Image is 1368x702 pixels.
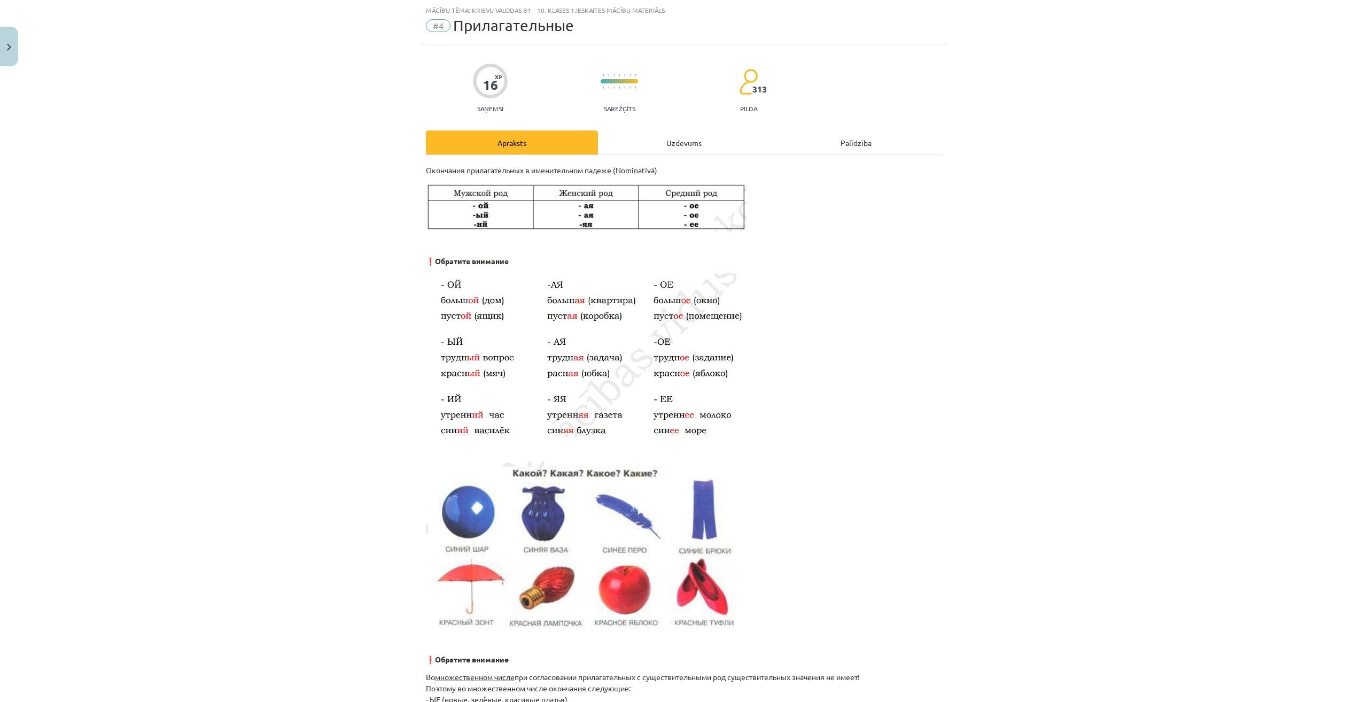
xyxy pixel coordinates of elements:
div: Uzdevums [598,130,770,155]
img: icon-short-line-57e1e144782c952c97e751825c79c345078a6d821885a25fce030b3d8c18986b.svg [613,74,615,76]
span: XP [495,74,502,80]
div: 16 [483,78,498,92]
p: ❗ [426,256,942,267]
span: 313 [752,84,767,94]
div: Palīdzība [770,130,942,155]
img: icon-short-line-57e1e144782c952c97e751825c79c345078a6d821885a25fce030b3d8c18986b.svg [619,74,620,76]
img: icon-short-line-57e1e144782c952c97e751825c79c345078a6d821885a25fce030b3d8c18986b.svg [629,86,631,89]
p: Окончания прилагательных в именительном падеже (Nominatīvā) [426,165,942,176]
img: icon-short-line-57e1e144782c952c97e751825c79c345078a6d821885a25fce030b3d8c18986b.svg [635,74,636,76]
img: icon-short-line-57e1e144782c952c97e751825c79c345078a6d821885a25fce030b3d8c18986b.svg [629,74,631,76]
b: Обратите внимание [435,256,509,266]
b: Обратите внимание [435,654,509,664]
img: icon-short-line-57e1e144782c952c97e751825c79c345078a6d821885a25fce030b3d8c18986b.svg [613,86,615,89]
img: icon-short-line-57e1e144782c952c97e751825c79c345078a6d821885a25fce030b3d8c18986b.svg [619,86,620,89]
u: множественном числе [435,672,515,682]
img: icon-short-line-57e1e144782c952c97e751825c79c345078a6d821885a25fce030b3d8c18986b.svg [624,74,625,76]
div: Mācību tēma: Krievu valodas b1 - 10. klases 1.ieskaites mācību materiāls [426,6,942,14]
p: Saņemsi [473,105,508,112]
img: icon-short-line-57e1e144782c952c97e751825c79c345078a6d821885a25fce030b3d8c18986b.svg [603,74,604,76]
p: ❗ [426,643,942,665]
img: icon-short-line-57e1e144782c952c97e751825c79c345078a6d821885a25fce030b3d8c18986b.svg [624,86,625,89]
img: icon-short-line-57e1e144782c952c97e751825c79c345078a6d821885a25fce030b3d8c18986b.svg [603,86,604,89]
div: Apraksts [426,130,598,155]
img: icon-short-line-57e1e144782c952c97e751825c79c345078a6d821885a25fce030b3d8c18986b.svg [635,86,636,89]
img: icon-short-line-57e1e144782c952c97e751825c79c345078a6d821885a25fce030b3d8c18986b.svg [608,86,609,89]
span: Прилагательные [453,17,574,34]
p: Sarežģīts [604,105,635,112]
p: pilda [740,105,757,112]
img: students-c634bb4e5e11cddfef0936a35e636f08e4e9abd3cc4e673bd6f9a4125e45ecb1.svg [739,68,758,95]
img: icon-short-line-57e1e144782c952c97e751825c79c345078a6d821885a25fce030b3d8c18986b.svg [608,74,609,76]
span: #4 [426,19,450,32]
img: icon-close-lesson-0947bae3869378f0d4975bcd49f059093ad1ed9edebbc8119c70593378902aed.svg [7,44,11,51]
